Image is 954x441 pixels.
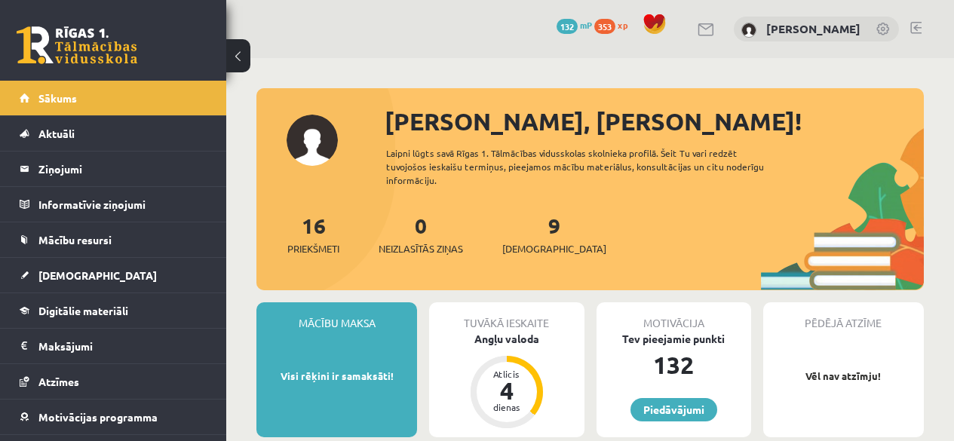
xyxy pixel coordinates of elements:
[766,21,860,36] a: [PERSON_NAME]
[385,103,924,139] div: [PERSON_NAME], [PERSON_NAME]!
[38,410,158,424] span: Motivācijas programma
[597,331,751,347] div: Tev pieejamie punkti
[741,23,756,38] img: Anna Enija Kozlinska
[502,212,606,256] a: 9[DEMOGRAPHIC_DATA]
[38,268,157,282] span: [DEMOGRAPHIC_DATA]
[580,19,592,31] span: mP
[386,146,787,187] div: Laipni lūgts savā Rīgas 1. Tālmācības vidusskolas skolnieka profilā. Šeit Tu vari redzēt tuvojošo...
[20,187,207,222] a: Informatīvie ziņojumi
[287,241,339,256] span: Priekšmeti
[38,127,75,140] span: Aktuāli
[20,400,207,434] a: Motivācijas programma
[429,302,584,331] div: Tuvākā ieskaite
[256,302,417,331] div: Mācību maksa
[379,241,463,256] span: Neizlasītās ziņas
[20,116,207,151] a: Aktuāli
[20,222,207,257] a: Mācību resursi
[771,369,916,384] p: Vēl nav atzīmju!
[618,19,627,31] span: xp
[429,331,584,430] a: Angļu valoda Atlicis 4 dienas
[20,293,207,328] a: Digitālie materiāli
[264,369,410,384] p: Visi rēķini ir samaksāti!
[379,212,463,256] a: 0Neizlasītās ziņas
[20,152,207,186] a: Ziņojumi
[557,19,578,34] span: 132
[594,19,635,31] a: 353 xp
[597,302,751,331] div: Motivācija
[763,302,924,331] div: Pēdējā atzīme
[17,26,137,64] a: Rīgas 1. Tālmācības vidusskola
[429,331,584,347] div: Angļu valoda
[557,19,592,31] a: 132 mP
[38,187,207,222] legend: Informatīvie ziņojumi
[484,369,529,378] div: Atlicis
[594,19,615,34] span: 353
[38,233,112,247] span: Mācību resursi
[630,398,717,421] a: Piedāvājumi
[484,378,529,403] div: 4
[20,258,207,292] a: [DEMOGRAPHIC_DATA]
[38,91,77,105] span: Sākums
[502,241,606,256] span: [DEMOGRAPHIC_DATA]
[38,375,79,388] span: Atzīmes
[38,304,128,317] span: Digitālie materiāli
[38,152,207,186] legend: Ziņojumi
[20,81,207,115] a: Sākums
[20,329,207,363] a: Maksājumi
[20,364,207,399] a: Atzīmes
[38,329,207,363] legend: Maksājumi
[597,347,751,383] div: 132
[484,403,529,412] div: dienas
[287,212,339,256] a: 16Priekšmeti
